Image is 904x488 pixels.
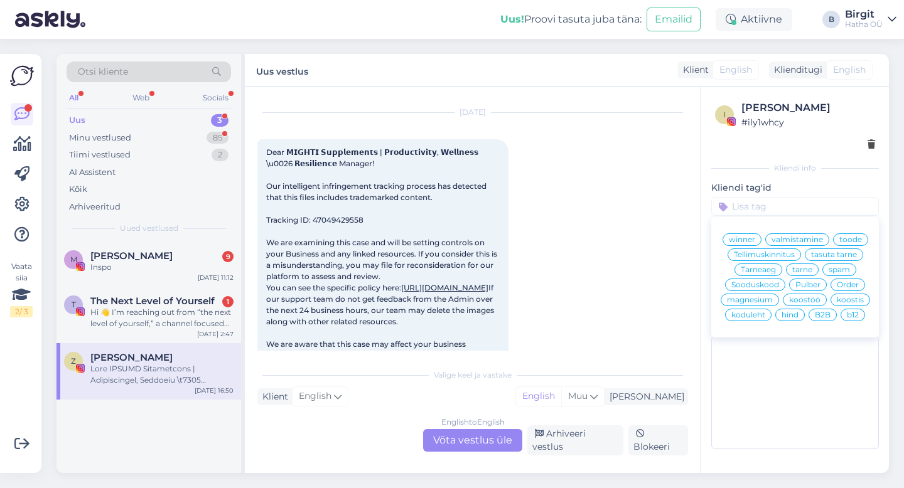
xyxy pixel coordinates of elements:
[731,281,779,289] span: Sooduskood
[257,369,688,381] div: Valige keel ja vastake
[731,311,765,319] span: koduleht
[628,425,688,455] div: Blokeeri
[71,356,76,366] span: Z
[70,255,77,264] span: M
[678,63,709,77] div: Klient
[723,110,726,119] span: i
[198,273,234,282] div: [DATE] 11:12
[78,65,128,78] span: Otsi kliente
[741,266,776,273] span: Tarneaeg
[90,295,215,307] span: The Next Level of Yourself
[10,64,34,88] img: Askly Logo
[90,363,234,386] div: Lore IPSUMD Sitametcons | Adipiscingel, Seddoeiu \t7305 Incididunt Utlabor! Etd magnaaliqua enima...
[845,9,896,29] a: BirgitHatha OÜ
[69,114,85,127] div: Uus
[711,181,879,194] p: Kliendi tag'id
[10,261,33,317] div: Vaata siia
[90,250,173,262] span: Mari-Liis Põldar
[789,296,821,304] span: koostöö
[845,9,883,19] div: Birgit
[716,8,792,31] div: Aktiivne
[222,251,234,262] div: 9
[847,311,859,319] span: b12
[256,61,308,78] label: Uus vestlus
[299,390,331,403] span: English
[741,115,875,129] div: # ily1whcy
[782,311,799,319] span: hind
[69,183,87,196] div: Kõik
[67,90,81,106] div: All
[833,63,866,77] span: English
[711,162,879,174] div: Kliendi info
[527,425,623,455] div: Arhiveeri vestlus
[647,8,701,31] button: Emailid
[197,329,234,339] div: [DATE] 2:47
[222,296,234,307] div: 1
[211,114,229,127] div: 3
[741,100,875,115] div: [PERSON_NAME]
[811,251,857,258] span: tasuta tarne
[829,266,850,273] span: spam
[195,386,234,395] div: [DATE] 16:50
[72,300,76,309] span: T
[837,281,859,289] span: Order
[90,352,173,363] span: Zoey Pearson
[769,63,822,77] div: Klienditugi
[212,149,229,161] div: 2
[401,283,488,292] a: [URL][DOMAIN_NAME]
[69,132,131,144] div: Minu vestlused
[837,296,864,304] span: koostis
[257,107,688,118] div: [DATE]
[69,201,121,213] div: Arhiveeritud
[516,387,561,406] div: English
[500,12,642,27] div: Proovi tasuta juba täna:
[130,90,152,106] div: Web
[822,11,840,28] div: B
[441,416,505,428] div: English to English
[727,296,773,304] span: magnesium
[69,166,116,179] div: AI Assistent
[90,307,234,329] div: Hi 👋 I’m reaching out from “the next level of yourself,” a channel focused on [MEDICAL_DATA], wel...
[792,266,812,273] span: tarne
[120,223,178,234] span: Uued vestlused
[69,149,131,161] div: Tiimi vestlused
[500,13,524,25] b: Uus!
[845,19,883,29] div: Hatha OÜ
[423,429,522,452] div: Võta vestlus üle
[839,236,862,243] span: toode
[815,311,831,319] span: B2B
[734,251,795,258] span: Tellimuskinnitus
[772,236,823,243] span: valmistamine
[729,236,755,243] span: winner
[266,147,499,405] span: Dear 𝗠𝗜𝗚𝗛𝗧𝗜 𝗦𝘂𝗽𝗽𝗹𝗲𝗺𝗲𝗻𝘁𝘀 | 𝗣𝗿𝗼𝗱𝘂𝗰𝘁𝗶𝘃𝗶𝘁𝘆, 𝗪𝗲𝗹𝗹𝗻𝗲𝘀𝘀 \u0026 𝗥𝗲𝘀𝗶𝗹𝗶𝗲𝗻𝗰𝗲 Manager! Our intelligent infri...
[200,90,231,106] div: Socials
[10,306,33,317] div: 2 / 3
[719,63,752,77] span: English
[711,197,879,216] input: Lisa tag
[207,132,229,144] div: 85
[90,262,234,273] div: Inspo
[568,390,588,401] span: Muu
[795,281,821,289] span: Pulber
[257,390,288,403] div: Klient
[605,390,684,403] div: [PERSON_NAME]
